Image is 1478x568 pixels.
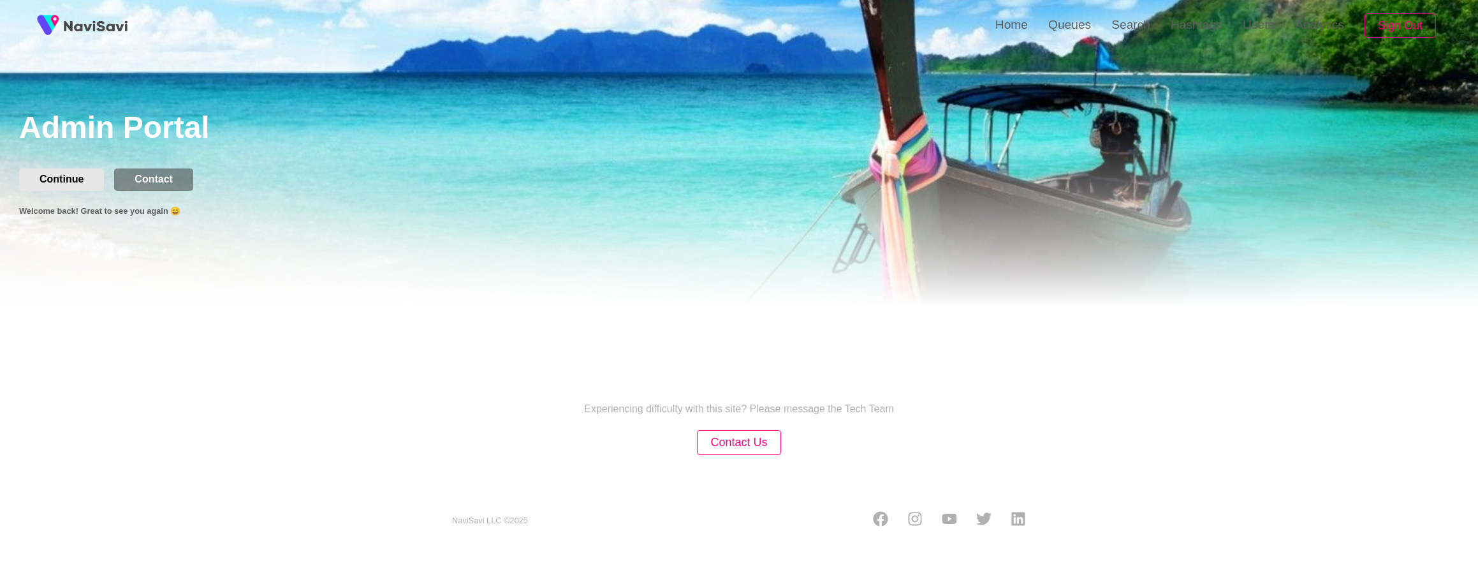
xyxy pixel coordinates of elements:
button: Continue [19,168,104,190]
a: Twitter [976,511,991,530]
a: Facebook [873,511,888,530]
h1: Admin Portal [19,110,1478,148]
img: fireSpot [32,10,64,41]
button: Contact Us [697,430,780,455]
small: NaviSavi LLC © 2025 [452,516,528,526]
img: fireSpot [64,19,128,32]
a: Continue [19,174,114,184]
a: Instagram [907,511,923,530]
button: Contact [114,168,193,190]
a: Youtube [942,511,957,530]
p: Experiencing difficulty with this site? Please message the Tech Team [584,403,894,415]
a: LinkedIn [1011,511,1026,530]
button: Sign Out [1365,13,1436,38]
a: Contact Us [697,437,780,448]
a: Contact [114,174,203,184]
